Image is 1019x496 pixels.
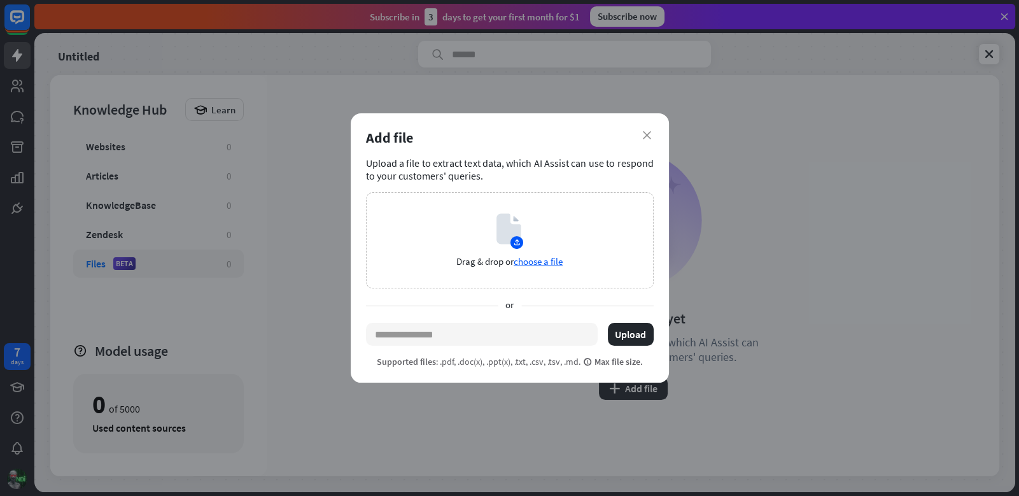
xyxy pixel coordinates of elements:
[643,131,651,139] i: close
[608,323,654,346] button: Upload
[583,356,643,367] span: Max file size.
[366,157,654,182] div: Upload a file to extract text data, which AI Assist can use to respond to your customers' queries.
[366,129,654,146] div: Add file
[498,299,521,313] span: or
[377,356,436,367] span: Supported files
[377,356,643,367] p: : .pdf, .doc(x), .ppt(x), .txt, .csv, .tsv, .md.
[514,255,563,267] span: choose a file
[10,5,48,43] button: Open LiveChat chat widget
[456,255,563,267] p: Drag & drop or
